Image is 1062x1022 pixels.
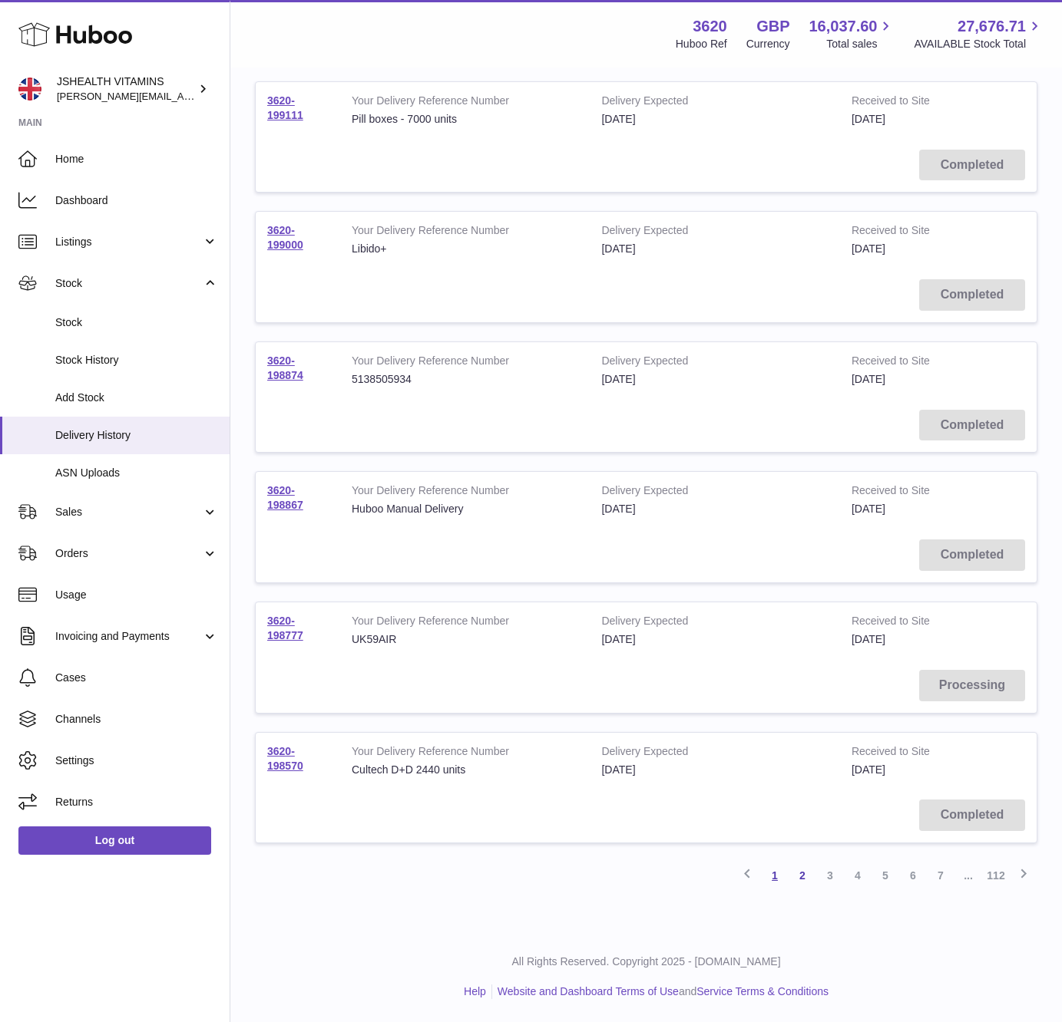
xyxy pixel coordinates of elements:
[954,862,982,889] span: ...
[601,632,828,647] div: [DATE]
[601,614,828,632] strong: Delivery Expected
[267,484,303,511] a: 3620-198867
[872,862,899,889] a: 5
[982,862,1010,889] a: 112
[852,242,885,255] span: [DATE]
[55,193,218,208] span: Dashboard
[55,152,218,166] span: Home
[55,391,218,405] span: Add Stock
[267,615,303,641] a: 3620-198777
[55,671,218,685] span: Cases
[789,862,816,889] a: 2
[55,712,218,727] span: Channels
[55,276,202,291] span: Stock
[852,483,969,502] strong: Received to Site
[55,795,218,809] span: Returns
[352,763,578,777] div: Cultech D+D 2440 units
[852,223,969,242] strong: Received to Site
[601,354,828,372] strong: Delivery Expected
[352,94,578,112] strong: Your Delivery Reference Number
[352,112,578,127] div: Pill boxes - 7000 units
[601,223,828,242] strong: Delivery Expected
[267,745,303,772] a: 3620-198570
[601,483,828,502] strong: Delivery Expected
[55,235,202,249] span: Listings
[693,16,727,37] strong: 3620
[844,862,872,889] a: 4
[352,223,578,242] strong: Your Delivery Reference Number
[55,428,218,443] span: Delivery History
[352,614,578,632] strong: Your Delivery Reference Number
[352,744,578,763] strong: Your Delivery Reference Number
[914,37,1044,51] span: AVAILABLE Stock Total
[267,224,303,251] a: 3620-199000
[55,466,218,480] span: ASN Uploads
[18,77,41,101] img: francesca@jshealthvitamins.com
[852,763,885,776] span: [DATE]
[676,37,727,51] div: Huboo Ref
[852,614,969,632] strong: Received to Site
[498,985,679,997] a: Website and Dashboard Terms of Use
[55,753,218,768] span: Settings
[826,37,895,51] span: Total sales
[899,862,927,889] a: 6
[809,16,895,51] a: 16,037.60 Total sales
[601,744,828,763] strong: Delivery Expected
[18,826,211,854] a: Log out
[57,74,195,104] div: JSHEALTH VITAMINS
[601,112,828,127] div: [DATE]
[816,862,844,889] a: 3
[958,16,1026,37] span: 27,676.71
[267,94,303,121] a: 3620-199111
[55,629,202,644] span: Invoicing and Payments
[852,373,885,385] span: [DATE]
[352,483,578,502] strong: Your Delivery Reference Number
[352,354,578,372] strong: Your Delivery Reference Number
[55,505,202,519] span: Sales
[809,16,877,37] span: 16,037.60
[601,94,828,112] strong: Delivery Expected
[601,372,828,387] div: [DATE]
[601,502,828,516] div: [DATE]
[601,763,828,777] div: [DATE]
[914,16,1044,51] a: 27,676.71 AVAILABLE Stock Total
[267,354,303,381] a: 3620-198874
[852,113,885,125] span: [DATE]
[756,16,789,37] strong: GBP
[243,954,1050,969] p: All Rights Reserved. Copyright 2025 - [DOMAIN_NAME]
[464,985,486,997] a: Help
[55,588,218,602] span: Usage
[852,354,969,372] strong: Received to Site
[352,372,578,387] div: 5138505934
[852,633,885,645] span: [DATE]
[55,353,218,368] span: Stock History
[352,502,578,516] div: Huboo Manual Delivery
[55,315,218,330] span: Stock
[55,546,202,561] span: Orders
[352,242,578,256] div: Libido+
[852,503,885,515] span: [DATE]
[852,744,969,763] strong: Received to Site
[492,984,829,999] li: and
[746,37,790,51] div: Currency
[852,94,969,112] strong: Received to Site
[352,632,578,647] div: UK59AIR
[761,862,789,889] a: 1
[927,862,954,889] a: 7
[601,242,828,256] div: [DATE]
[696,985,829,997] a: Service Terms & Conditions
[57,90,308,102] span: [PERSON_NAME][EMAIL_ADDRESS][DOMAIN_NAME]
